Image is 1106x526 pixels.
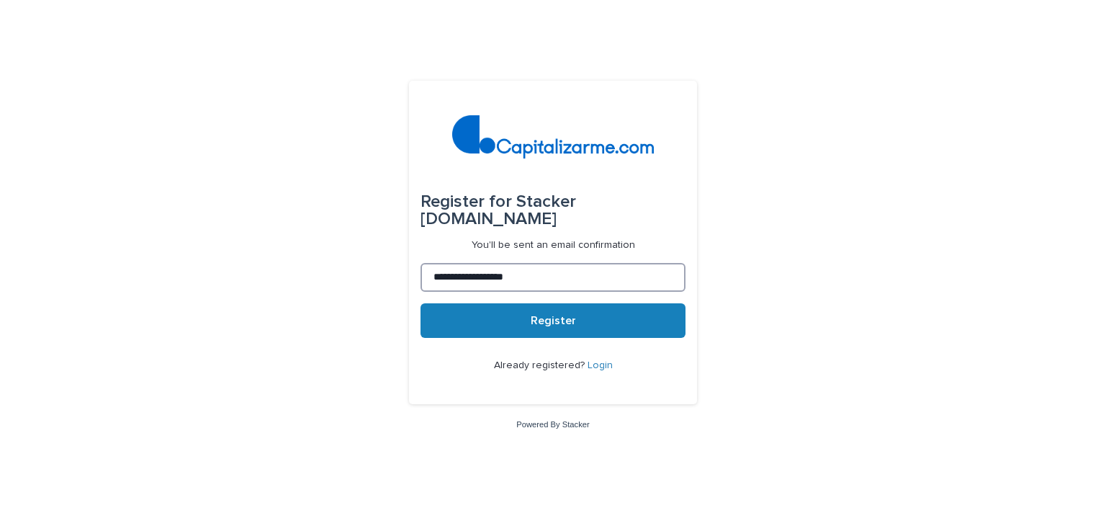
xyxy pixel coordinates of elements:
div: Stacker [DOMAIN_NAME] [421,182,685,239]
img: 4arMvv9wSvmHTHbXwTim [452,115,655,159]
span: Register for [421,193,512,210]
a: Login [588,360,613,370]
span: Already registered? [494,360,588,370]
a: Powered By Stacker [516,420,589,429]
button: Register [421,303,685,338]
p: You'll be sent an email confirmation [472,239,635,251]
span: Register [531,315,576,326]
